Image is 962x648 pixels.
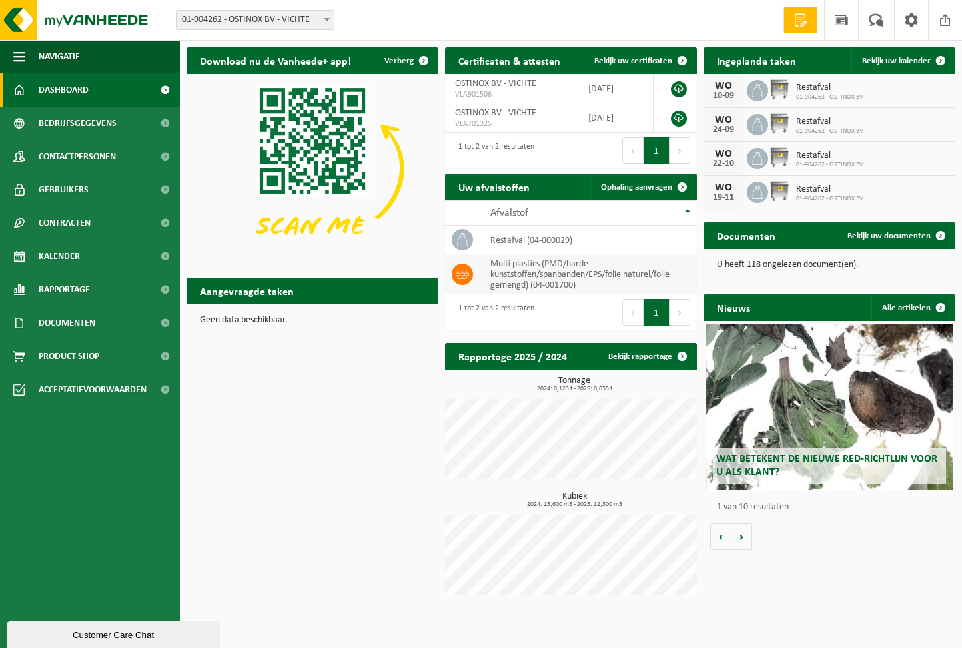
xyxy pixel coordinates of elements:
[670,137,690,164] button: Next
[796,93,863,101] span: 01-904262 - OSTINOX BV
[796,151,863,161] span: Restafval
[768,180,791,202] img: WB-1100-GAL-GY-02
[716,454,937,477] span: Wat betekent de nieuwe RED-richtlijn voor u als klant?
[768,112,791,135] img: WB-1100-GAL-GY-02
[200,316,425,325] p: Geen data beschikbaar.
[644,299,670,326] button: 1
[39,273,90,306] span: Rapportage
[452,136,534,165] div: 1 tot 2 van 2 resultaten
[452,376,697,392] h3: Tonnage
[39,240,80,273] span: Kalender
[39,107,117,140] span: Bedrijfsgegevens
[455,89,568,100] span: VLA901506
[39,373,147,406] span: Acceptatievoorwaarden
[455,119,568,129] span: VLA701325
[710,125,737,135] div: 24-09
[717,260,942,270] p: U heeft 118 ongelezen document(en).
[445,343,580,369] h2: Rapportage 2025 / 2024
[39,140,116,173] span: Contactpersonen
[731,523,752,550] button: Volgende
[710,149,737,159] div: WO
[796,83,863,93] span: Restafval
[452,501,697,508] span: 2024: 15,600 m3 - 2025: 12,300 m3
[39,340,99,373] span: Product Shop
[851,47,954,74] a: Bekijk uw kalender
[39,206,91,240] span: Contracten
[578,103,654,133] td: [DATE]
[622,137,644,164] button: Previous
[601,183,672,192] span: Ophaling aanvragen
[452,386,697,392] span: 2024: 0,123 t - 2025: 0,055 t
[177,11,334,29] span: 01-904262 - OSTINOX BV - VICHTE
[187,74,438,263] img: Download de VHEPlus App
[670,299,690,326] button: Next
[796,195,863,203] span: 01-904262 - OSTINOX BV
[452,492,697,508] h3: Kubiek
[455,79,536,89] span: OSTINOX BV - VICHTE
[710,91,737,101] div: 10-09
[452,298,534,327] div: 1 tot 2 van 2 resultaten
[644,137,670,164] button: 1
[187,47,364,73] h2: Download nu de Vanheede+ app!
[622,299,644,326] button: Previous
[796,161,863,169] span: 01-904262 - OSTINOX BV
[598,343,696,370] a: Bekijk rapportage
[584,47,696,74] a: Bekijk uw certificaten
[39,40,80,73] span: Navigatie
[768,146,791,168] img: WB-1100-GAL-GY-02
[710,159,737,168] div: 22-10
[710,193,737,202] div: 19-11
[871,294,954,321] a: Alle artikelen
[862,57,931,65] span: Bekijk uw kalender
[710,115,737,125] div: WO
[704,294,763,320] h2: Nieuws
[445,47,574,73] h2: Certificaten & attesten
[7,619,223,648] iframe: chat widget
[455,108,536,118] span: OSTINOX BV - VICHTE
[374,47,437,74] button: Verberg
[445,174,543,200] h2: Uw afvalstoffen
[480,254,697,294] td: multi plastics (PMD/harde kunststoffen/spanbanden/EPS/folie naturel/folie gemengd) (04-001700)
[847,232,931,240] span: Bekijk uw documenten
[39,173,89,206] span: Gebruikers
[796,117,863,127] span: Restafval
[578,74,654,103] td: [DATE]
[704,222,789,248] h2: Documenten
[796,184,863,195] span: Restafval
[480,226,697,254] td: restafval (04-000029)
[187,278,307,304] h2: Aangevraagde taken
[176,10,334,30] span: 01-904262 - OSTINOX BV - VICHTE
[717,503,949,512] p: 1 van 10 resultaten
[384,57,414,65] span: Verberg
[704,47,809,73] h2: Ingeplande taken
[710,182,737,193] div: WO
[39,306,95,340] span: Documenten
[490,208,528,218] span: Afvalstof
[710,523,731,550] button: Vorige
[594,57,672,65] span: Bekijk uw certificaten
[837,222,954,249] a: Bekijk uw documenten
[768,78,791,101] img: WB-1100-GAL-GY-02
[590,174,696,200] a: Ophaling aanvragen
[706,324,953,490] a: Wat betekent de nieuwe RED-richtlijn voor u als klant?
[710,81,737,91] div: WO
[796,127,863,135] span: 01-904262 - OSTINOX BV
[39,73,89,107] span: Dashboard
